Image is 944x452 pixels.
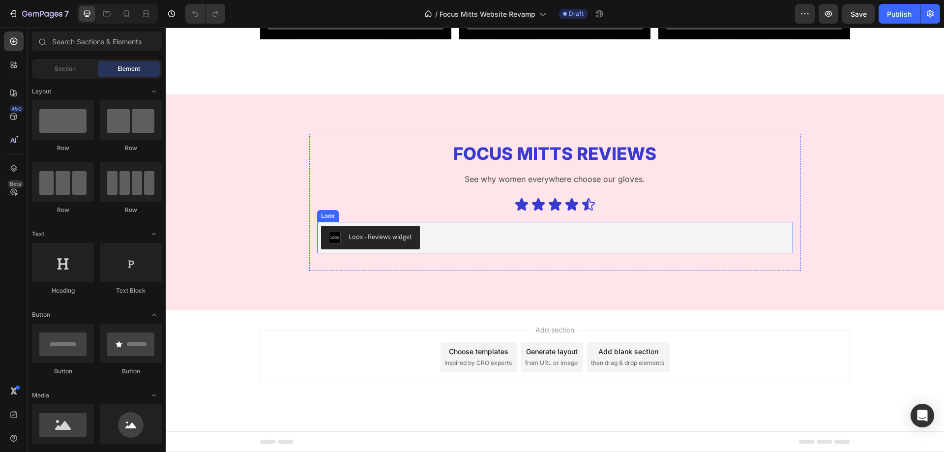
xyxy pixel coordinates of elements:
[32,87,51,96] span: Layout
[32,31,162,51] input: Search Sections & Elements
[283,319,343,329] div: Choose templates
[440,9,535,19] span: Focus Mitts Website Revamp
[64,8,69,20] p: 7
[32,230,44,239] span: Text
[366,297,413,307] span: Add section
[32,206,94,214] div: Row
[32,310,50,319] span: Button
[100,144,162,152] div: Row
[32,144,94,152] div: Row
[55,64,76,73] span: Section
[32,391,49,400] span: Media
[851,10,867,18] span: Save
[146,307,162,323] span: Toggle open
[100,286,162,295] div: Text Block
[146,388,162,403] span: Toggle open
[100,367,162,376] div: Button
[32,367,94,376] div: Button
[100,206,162,214] div: Row
[279,331,346,340] span: inspired by CRO experts
[842,4,875,24] button: Save
[146,84,162,99] span: Toggle open
[32,286,94,295] div: Heading
[118,64,140,73] span: Element
[146,226,162,242] span: Toggle open
[4,4,73,24] button: 7
[153,184,171,193] div: Loox
[360,319,412,329] div: Generate layout
[166,28,944,452] iframe: Design area
[569,9,584,18] span: Draft
[7,180,24,188] div: Beta
[9,105,24,113] div: 450
[887,9,912,19] div: Publish
[425,331,499,340] span: then drag & drop elements
[911,404,934,427] div: Open Intercom Messenger
[183,204,246,214] div: Loox - Reviews widget
[185,4,225,24] div: Undo/Redo
[433,319,493,329] div: Add blank section
[435,9,438,19] span: /
[879,4,920,24] button: Publish
[359,331,412,340] span: from URL or image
